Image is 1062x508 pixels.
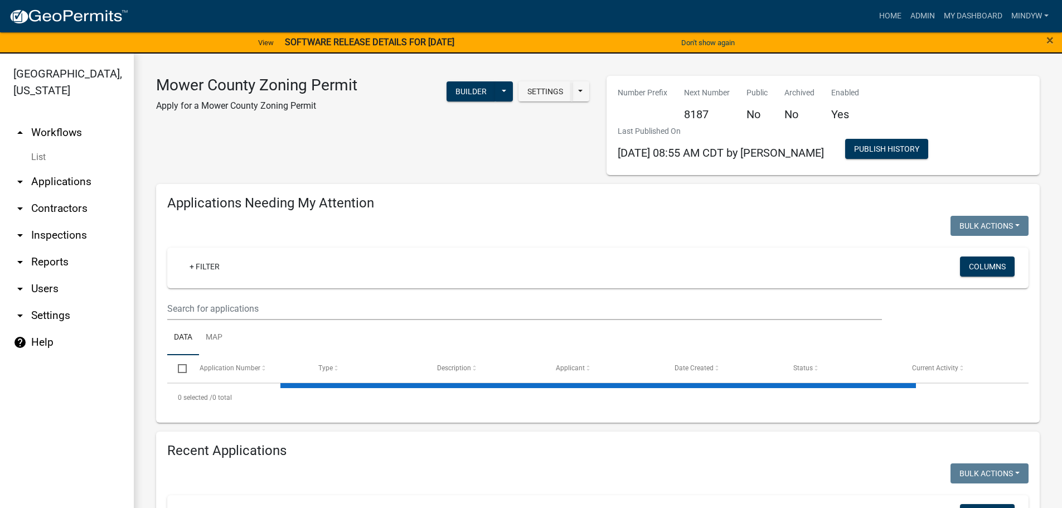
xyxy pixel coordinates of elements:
[684,108,730,121] h5: 8187
[675,364,714,372] span: Date Created
[1007,6,1053,27] a: mindyw
[181,257,229,277] a: + Filter
[156,99,357,113] p: Apply for a Mower County Zoning Permit
[285,37,454,47] strong: SOFTWARE RELEASE DETAILS FOR [DATE]
[13,126,27,139] i: arrow_drop_up
[318,364,333,372] span: Type
[783,355,901,382] datatable-header-cell: Status
[13,309,27,322] i: arrow_drop_down
[447,81,496,101] button: Builder
[307,355,426,382] datatable-header-cell: Type
[664,355,783,382] datatable-header-cell: Date Created
[793,364,813,372] span: Status
[545,355,664,382] datatable-header-cell: Applicant
[13,282,27,296] i: arrow_drop_down
[831,108,859,121] h5: Yes
[13,336,27,349] i: help
[845,139,928,159] button: Publish History
[200,364,260,372] span: Application Number
[156,76,357,95] h3: Mower County Zoning Permit
[167,384,1029,412] div: 0 total
[13,255,27,269] i: arrow_drop_down
[951,463,1029,483] button: Bulk Actions
[254,33,278,52] a: View
[875,6,906,27] a: Home
[677,33,739,52] button: Don't show again
[167,297,882,320] input: Search for applications
[618,125,824,137] p: Last Published On
[912,364,958,372] span: Current Activity
[951,216,1029,236] button: Bulk Actions
[167,320,199,356] a: Data
[684,87,730,99] p: Next Number
[178,394,212,401] span: 0 selected /
[556,364,585,372] span: Applicant
[518,81,572,101] button: Settings
[1046,33,1054,47] button: Close
[13,202,27,215] i: arrow_drop_down
[746,87,768,99] p: Public
[746,108,768,121] h5: No
[167,355,188,382] datatable-header-cell: Select
[906,6,939,27] a: Admin
[618,87,667,99] p: Number Prefix
[426,355,545,382] datatable-header-cell: Description
[901,355,1020,382] datatable-header-cell: Current Activity
[831,87,859,99] p: Enabled
[13,175,27,188] i: arrow_drop_down
[199,320,229,356] a: Map
[188,355,307,382] datatable-header-cell: Application Number
[618,146,824,159] span: [DATE] 08:55 AM CDT by [PERSON_NAME]
[960,257,1015,277] button: Columns
[167,443,1029,459] h4: Recent Applications
[167,195,1029,211] h4: Applications Needing My Attention
[437,364,471,372] span: Description
[784,87,814,99] p: Archived
[13,229,27,242] i: arrow_drop_down
[939,6,1007,27] a: My Dashboard
[1046,32,1054,48] span: ×
[845,145,928,154] wm-modal-confirm: Workflow Publish History
[784,108,814,121] h5: No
